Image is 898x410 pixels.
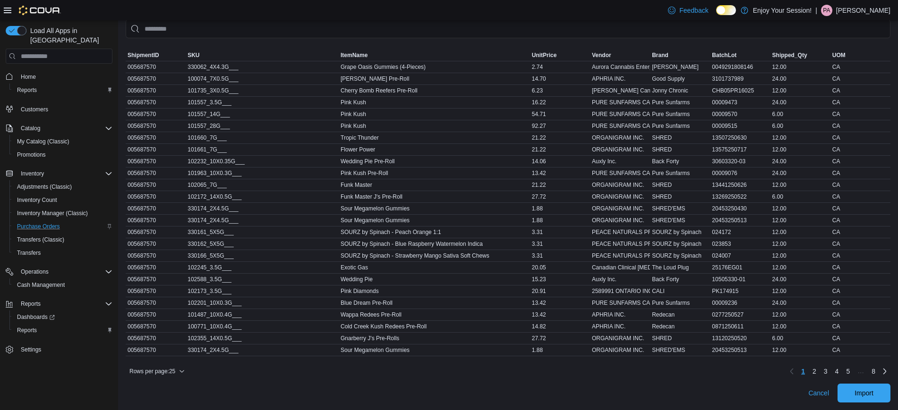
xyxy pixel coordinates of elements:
button: Inventory [2,167,116,180]
div: 12.00 [770,203,830,214]
a: Transfers [13,247,44,259]
div: CA [830,262,890,273]
div: 12.00 [770,262,830,273]
div: Good Supply [650,73,710,84]
div: 005687570 [126,167,186,179]
button: Cash Management [9,278,116,292]
div: 102065_7G___ [186,179,339,191]
span: Brand [652,51,668,59]
button: Catalog [2,122,116,135]
div: CA [830,132,890,143]
button: BatchLot [710,50,770,61]
span: Reports [13,325,112,336]
div: 14.06 [530,156,590,167]
div: Back Forty [650,274,710,285]
div: 101735_3X0.5G___ [186,85,339,96]
button: Reports [9,324,116,337]
span: UnitPrice [532,51,557,59]
button: Purchase Orders [9,220,116,233]
div: 24.00 [770,167,830,179]
div: 00009473 [710,97,770,108]
div: Patrick Atueyi [821,5,832,16]
div: 005687570 [126,262,186,273]
div: Auxly Inc. [590,274,650,285]
div: PURE SUNFARMS CANADA CORP. [590,167,650,179]
span: Catalog [21,125,40,132]
div: PURE SUNFARMS CANADA CORP. [590,120,650,132]
div: 1.88 [530,203,590,214]
div: 20453250430 [710,203,770,214]
div: ORGANIGRAM INC. [590,144,650,155]
button: Catalog [17,123,44,134]
span: Rows per page : 25 [129,368,175,375]
span: ShipmentID [128,51,159,59]
div: 100074_7X0.5G___ [186,73,339,84]
p: | [815,5,817,16]
div: CA [830,109,890,120]
div: Pure Sunfarms [650,167,710,179]
span: Dashboards [13,311,112,323]
button: Operations [17,266,52,277]
button: Home [2,69,116,83]
div: SHRED [650,191,710,202]
span: Home [17,70,112,82]
div: 005687570 [126,97,186,108]
div: 330166_5X5G___ [186,250,339,261]
div: The Loud Plug [650,262,710,273]
div: Sour Megamelon Gummies [339,215,530,226]
div: 92.27 [530,120,590,132]
div: 6.00 [770,109,830,120]
button: ItemName [339,50,530,61]
button: Operations [2,265,116,278]
span: Operations [17,266,112,277]
span: Import [855,388,873,398]
div: 005687570 [126,250,186,261]
div: APHRIA INC. [590,73,650,84]
div: 6.23 [530,85,590,96]
p: Enjoy Your Session! [753,5,812,16]
div: 54.71 [530,109,590,120]
div: 101661_7G___ [186,144,339,155]
a: Settings [17,344,45,355]
a: Cash Management [13,279,68,291]
div: CA [830,61,890,73]
button: SKU [186,50,339,61]
a: Inventory Count [13,194,61,206]
a: Reports [13,325,41,336]
span: 1 [801,367,805,376]
div: 13507250630 [710,132,770,143]
button: Reports [9,84,116,97]
button: Shipped_Qty [770,50,830,61]
a: Home [17,71,40,83]
div: CA [830,274,890,285]
div: SOURZ by Spinach [650,226,710,238]
div: 24.00 [770,73,830,84]
a: Page 2 of 8 [809,364,820,379]
a: Dashboards [13,311,59,323]
div: 27.72 [530,191,590,202]
div: Wedding Pie [339,274,530,285]
div: 15.23 [530,274,590,285]
div: 3.31 [530,238,590,250]
div: SHRED'EMS [650,203,710,214]
span: Purchase Orders [17,223,60,230]
button: Transfers [9,246,116,259]
div: 005687570 [126,191,186,202]
button: Import [838,384,890,402]
div: 20.91 [530,285,590,297]
span: Inventory [17,168,112,179]
div: CA [830,203,890,214]
span: Cash Management [17,281,65,289]
div: 24.00 [770,156,830,167]
a: Dashboards [9,310,116,324]
button: Cancel [804,384,833,402]
button: Adjustments (Classic) [9,180,116,193]
div: 6.00 [770,191,830,202]
div: 005687570 [126,238,186,250]
div: [PERSON_NAME] Pre-Roll [339,73,530,84]
div: 005687570 [126,203,186,214]
span: Operations [21,268,49,276]
div: 005687570 [126,274,186,285]
div: CA [830,226,890,238]
div: Pure Sunfarms [650,97,710,108]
